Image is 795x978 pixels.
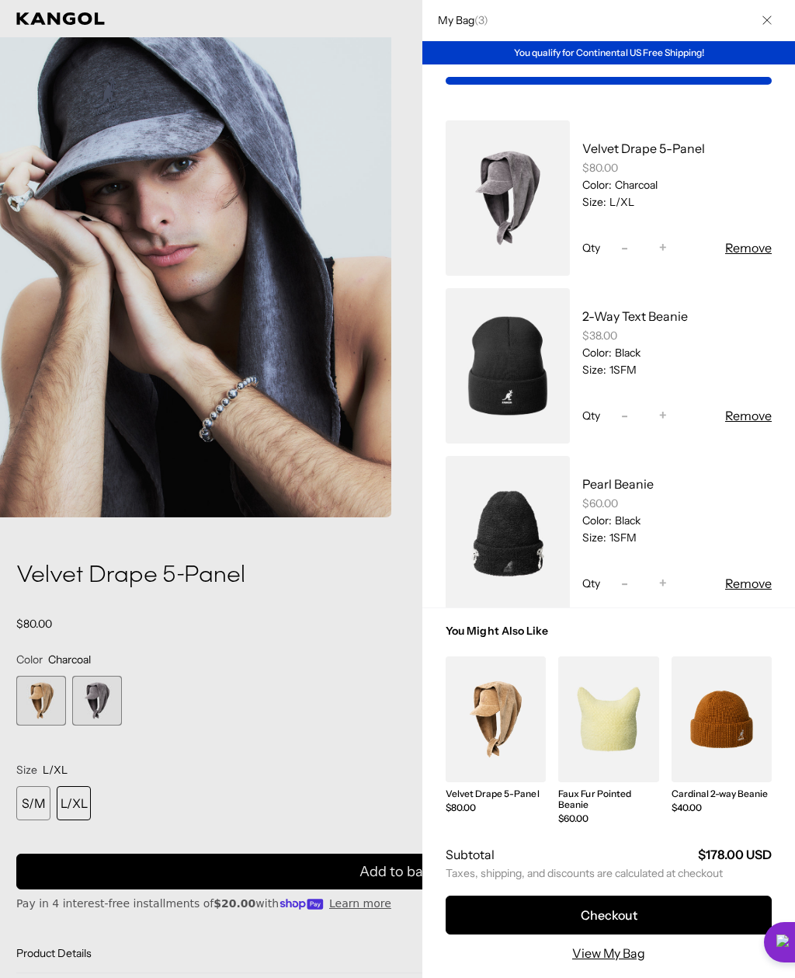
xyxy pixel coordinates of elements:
button: + [651,238,675,257]
a: Velvet Drape 5-Panel [446,788,540,799]
div: You qualify for Continental US Free Shipping! [422,41,795,64]
dd: Charcoal [612,178,658,192]
button: + [651,574,675,593]
span: - [621,405,628,426]
button: - [613,406,636,425]
h3: You Might Also Like [446,624,772,656]
span: ( ) [474,13,488,27]
dt: Size: [582,363,606,377]
button: - [613,238,636,257]
a: Pearl Beanie [582,476,654,492]
a: View My Bag [572,944,645,962]
dd: 1SFM [606,531,637,545]
span: $40.00 [672,802,702,813]
input: Quantity for Velvet Drape 5-Panel [636,238,651,257]
dt: Color: [582,513,612,527]
dt: Size: [582,531,606,545]
button: Checkout [446,896,772,934]
dd: Black [612,346,641,360]
span: $80.00 [446,802,476,813]
a: Velvet Drape 5-Panel [582,141,705,156]
a: Faux Fur Pointed Beanie [558,788,630,810]
span: Qty [582,241,600,255]
dd: 1SFM [606,363,637,377]
span: - [621,238,628,259]
button: - [613,574,636,593]
span: + [659,573,667,594]
dd: L/XL [606,195,634,209]
input: Quantity for 2-Way Text Beanie [636,406,651,425]
h2: My Bag [430,13,488,27]
dt: Color: [582,346,612,360]
input: Quantity for Pearl Beanie [636,574,651,593]
span: 3 [478,13,484,27]
div: $80.00 [582,161,772,175]
button: Remove Velvet Drape 5-Panel - Charcoal / L/XL [725,238,772,257]
h2: Subtotal [446,846,495,863]
span: $60.00 [558,813,588,824]
span: + [659,238,667,259]
button: Remove 2-Way Text Beanie - Black / 1SFM [725,406,772,425]
strong: $178.00 USD [698,847,772,862]
dt: Size: [582,195,606,209]
div: $38.00 [582,329,772,343]
div: $60.00 [582,496,772,510]
button: Remove Pearl Beanie - Black / 1SFM [725,574,772,593]
span: - [621,573,628,594]
button: + [651,406,675,425]
span: Qty [582,409,600,423]
small: Taxes, shipping, and discounts are calculated at checkout [446,866,772,880]
span: Qty [582,576,600,590]
dd: Black [612,513,641,527]
a: Cardinal 2-way Beanie [672,788,769,799]
a: 2-Way Text Beanie [582,308,688,324]
span: + [659,405,667,426]
dt: Color: [582,178,612,192]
